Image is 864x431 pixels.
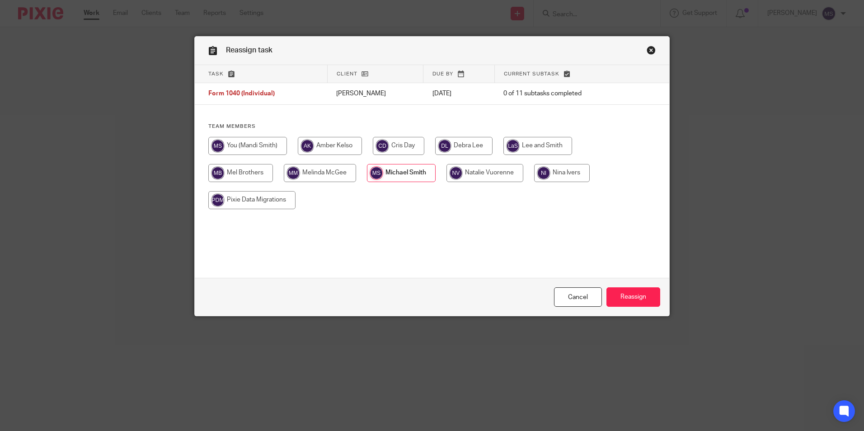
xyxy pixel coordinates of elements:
[554,287,602,307] a: Close this dialog window
[504,71,559,76] span: Current subtask
[336,89,414,98] p: [PERSON_NAME]
[494,83,631,105] td: 0 of 11 subtasks completed
[208,71,224,76] span: Task
[432,71,453,76] span: Due by
[432,89,485,98] p: [DATE]
[226,47,272,54] span: Reassign task
[337,71,357,76] span: Client
[208,123,656,130] h4: Team members
[208,91,275,97] span: Form 1040 (Individual)
[647,46,656,58] a: Close this dialog window
[606,287,660,307] input: Reassign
